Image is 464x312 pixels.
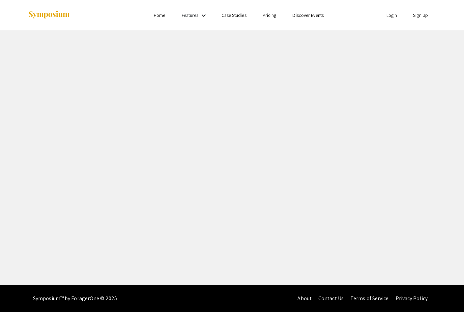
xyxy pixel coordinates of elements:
a: Login [386,12,397,18]
img: Symposium by ForagerOne [28,10,70,20]
div: Symposium™ by ForagerOne © 2025 [33,285,117,312]
a: Home [154,12,165,18]
a: Terms of Service [350,295,389,302]
a: Privacy Policy [396,295,428,302]
a: Contact Us [318,295,344,302]
a: Case Studies [222,12,246,18]
a: Pricing [263,12,277,18]
a: About [297,295,312,302]
a: Discover Events [292,12,324,18]
a: Sign Up [413,12,428,18]
mat-icon: Expand Features list [200,11,208,20]
a: Features [182,12,199,18]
